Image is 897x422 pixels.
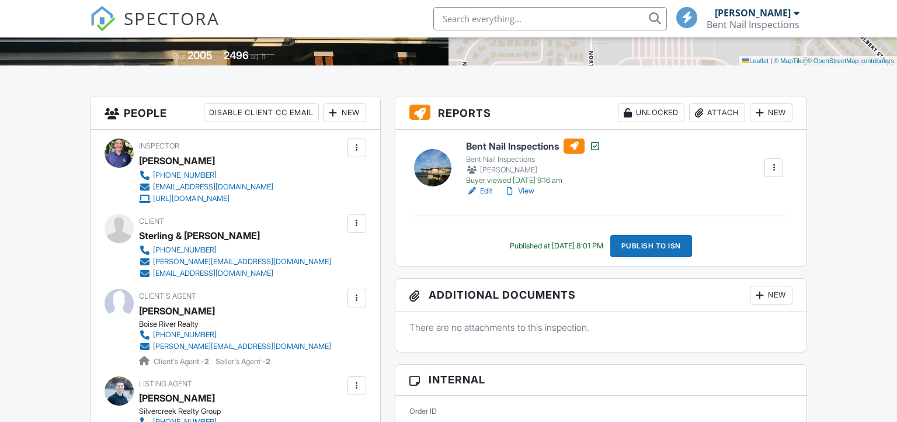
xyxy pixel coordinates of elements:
[466,139,601,185] a: Bent Nail Inspections Bent Nail Inspections [PERSON_NAME] Buyer viewed [DATE] 9:16 am
[510,241,603,251] div: Published at [DATE] 8:01 PM
[409,406,437,417] label: Order ID
[153,330,217,340] div: [PHONE_NUMBER]
[153,182,273,192] div: [EMAIL_ADDRESS][DOMAIN_NAME]
[215,357,270,366] span: Seller's Agent -
[466,164,601,176] div: [PERSON_NAME]
[715,7,791,19] div: [PERSON_NAME]
[173,52,186,61] span: Built
[395,365,807,395] h3: Internal
[750,286,792,305] div: New
[770,57,772,64] span: |
[139,170,273,181] a: [PHONE_NUMBER]
[251,52,267,61] span: sq. ft.
[153,194,230,203] div: [URL][DOMAIN_NAME]
[153,342,331,351] div: [PERSON_NAME][EMAIL_ADDRESS][DOMAIN_NAME]
[610,235,692,257] div: Publish to ISN
[689,103,745,122] div: Attach
[90,16,220,40] a: SPECTORA
[139,256,331,268] a: [PERSON_NAME][EMAIL_ADDRESS][DOMAIN_NAME]
[139,292,196,300] span: Client's Agent
[774,57,805,64] a: © MapTiler
[409,321,793,334] p: There are no attachments to this inspection.
[139,302,215,320] div: [PERSON_NAME]
[139,320,340,329] div: Boise River Realty
[750,103,792,122] div: New
[139,217,164,226] span: Client
[91,96,380,130] h3: People
[90,6,116,32] img: The Best Home Inspection Software - Spectora
[139,379,192,388] span: Listing Agent
[742,57,769,64] a: Leaflet
[466,176,601,185] div: Buyer viewed [DATE] 9:16 am
[266,357,270,366] strong: 2
[139,152,215,170] div: [PERSON_NAME]
[466,155,601,164] div: Bent Nail Inspections
[139,329,331,341] a: [PHONE_NUMBER]
[204,103,319,122] div: Disable Client CC Email
[139,389,215,407] div: [PERSON_NAME]
[707,19,799,30] div: Bent Nail Inspections
[124,6,220,30] span: SPECTORA
[224,49,249,61] div: 2496
[395,96,807,130] h3: Reports
[807,57,894,64] a: © OpenStreetMap contributors
[139,141,179,150] span: Inspector
[153,257,331,267] div: [PERSON_NAME][EMAIL_ADDRESS][DOMAIN_NAME]
[139,193,273,205] a: [URL][DOMAIN_NAME]
[187,49,213,61] div: 2005
[153,269,273,278] div: [EMAIL_ADDRESS][DOMAIN_NAME]
[139,268,331,279] a: [EMAIL_ADDRESS][DOMAIN_NAME]
[139,244,331,256] a: [PHONE_NUMBER]
[466,185,492,197] a: Edit
[433,7,667,30] input: Search everything...
[618,103,684,122] div: Unlocked
[153,245,217,255] div: [PHONE_NUMBER]
[466,139,601,154] h6: Bent Nail Inspections
[204,357,209,366] strong: 2
[395,279,807,312] h3: Additional Documents
[139,341,331,352] a: [PERSON_NAME][EMAIL_ADDRESS][DOMAIN_NAME]
[153,171,217,180] div: [PHONE_NUMBER]
[154,357,211,366] span: Client's Agent -
[139,181,273,193] a: [EMAIL_ADDRESS][DOMAIN_NAME]
[324,103,366,122] div: New
[139,227,260,244] div: Sterling & [PERSON_NAME]
[139,407,283,416] div: Silvercreek Realty Group
[504,185,534,197] a: View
